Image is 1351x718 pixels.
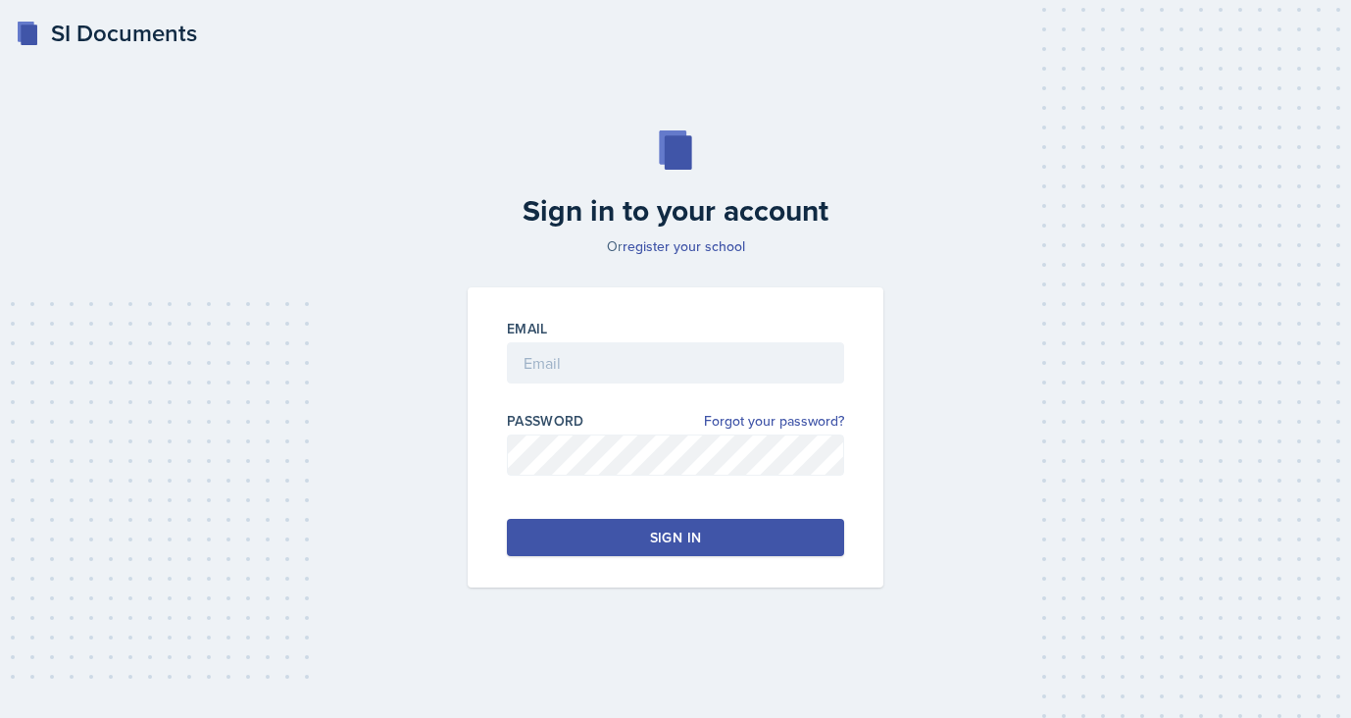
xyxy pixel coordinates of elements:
a: register your school [623,236,745,256]
label: Password [507,411,584,431]
button: Sign in [507,519,844,556]
p: Or [456,236,895,256]
a: SI Documents [16,16,197,51]
a: Forgot your password? [704,411,844,432]
div: Sign in [650,528,701,547]
input: Email [507,342,844,384]
label: Email [507,319,548,338]
h2: Sign in to your account [456,193,895,229]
